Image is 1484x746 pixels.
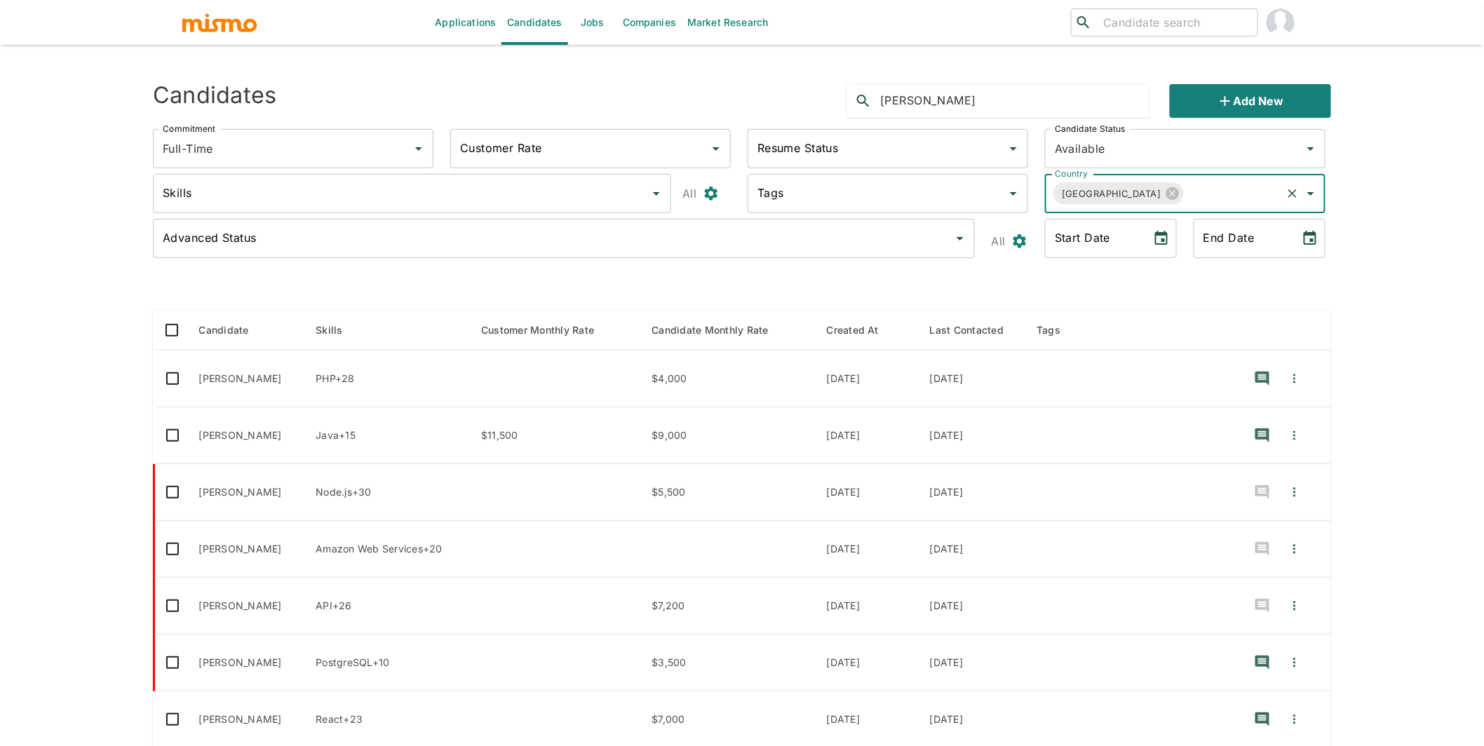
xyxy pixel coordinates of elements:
[1045,219,1142,258] input: MM/DD/YYYY
[652,322,787,339] span: Candidate Monthly Rate
[316,372,459,386] p: PHP, Git, API, DEPLOYMENT, REST, CI/CD, GraphQL, Laravel, CodeIgniter, CSS, J2EE, Oracle, JIRA, H...
[409,139,429,158] button: Open
[1246,646,1279,679] button: recent-notes
[188,521,305,578] td: [PERSON_NAME]
[816,521,919,578] td: [DATE]
[827,322,898,339] span: Created At
[816,635,919,691] td: [DATE]
[919,351,1026,407] td: [DATE]
[1055,168,1088,179] label: Country
[1246,475,1279,509] button: recent-notes
[316,542,459,556] p: Amazon Web Services, AWS, Kibana, Logstash, MySQL, Kafka, PHP, MongoDB, RabbitMQ, CLOJURE, ERP, P...
[919,521,1026,578] td: [DATE]
[188,578,305,635] td: [PERSON_NAME]
[481,322,612,339] span: Customer Monthly Rate
[919,310,1026,351] th: Last Contacted
[1279,475,1310,509] button: Quick Actions
[316,712,459,726] p: React, AWS, Amazon Web Services, Django, MICROSERVICE, Openshift, Python, Node.js, Go, Cypress, T...
[992,231,1006,251] p: All
[1053,182,1184,205] div: [GEOGRAPHIC_DATA]
[470,407,640,464] td: $11,500
[950,229,970,248] button: Open
[706,139,726,158] button: Open
[919,464,1026,521] td: [DATE]
[919,407,1026,464] td: [DATE]
[188,351,305,407] td: [PERSON_NAME]
[181,12,258,33] img: logo
[816,407,919,464] td: [DATE]
[1004,184,1023,203] button: Open
[919,635,1026,691] td: [DATE]
[919,578,1026,635] td: [DATE]
[1301,184,1321,203] button: Open
[163,123,215,135] label: Commitment
[640,464,815,521] td: $5,500
[1296,224,1324,252] button: Choose date
[816,578,919,635] td: [DATE]
[316,656,459,670] p: PostgreSQL, TypeScript, Python, Data Management, Java, Django, Flask, Data Mining, Auth0, APPLICA...
[816,464,919,521] td: [DATE]
[1098,13,1252,32] input: Candidate search
[1279,589,1310,623] button: Quick Actions
[640,407,815,464] td: $9,000
[640,351,815,407] td: $4,000
[188,635,305,691] td: [PERSON_NAME]
[1147,224,1175,252] button: Choose date
[188,407,305,464] td: [PERSON_NAME]
[153,81,277,109] h4: Candidates
[1246,532,1279,566] button: recent-notes
[1279,646,1310,679] button: Quick Actions
[640,635,815,691] td: $3,500
[1246,589,1279,623] button: recent-notes
[1279,703,1310,736] button: Quick Actions
[1246,362,1279,395] button: recent-notes
[1194,219,1290,258] input: MM/DD/YYYY
[1246,703,1279,736] button: recent-notes
[816,351,919,407] td: [DATE]
[1053,186,1169,202] span: [GEOGRAPHIC_DATA]
[880,90,1149,112] input: Search
[1301,139,1321,158] button: Open
[1055,123,1126,135] label: Candidate Status
[316,428,459,442] p: Java, Kotlin, CI/CD, Git, Firebase, ANDROID, IOS, Google Cloud Platform, Kanban, React Native, Fl...
[647,184,666,203] button: Open
[640,578,815,635] td: $7,200
[1246,419,1279,452] button: recent-notes
[304,310,470,351] th: Skills
[682,184,696,203] p: All
[1283,184,1302,203] button: Clear
[1279,532,1310,566] button: Quick Actions
[188,464,305,521] td: [PERSON_NAME]
[1004,139,1023,158] button: Open
[316,485,459,499] p: Node.js, Python, TypeScript, ReactJS, React, React Native, Angular, Kubernetes, MongoDB, CSS, HTM...
[316,599,459,613] p: API, C#, Entity Framework, JavaScript, AWS S3, Amazon Web Services, AWS, AWS SQS, AWS Lambda, Mic...
[1025,310,1234,351] th: Tags
[846,84,880,118] button: search
[1170,84,1331,118] button: Add new
[1267,8,1295,36] img: Carmen Vilachá
[1279,419,1310,452] button: Quick Actions
[1279,362,1310,395] button: Quick Actions
[199,322,267,339] span: Candidate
